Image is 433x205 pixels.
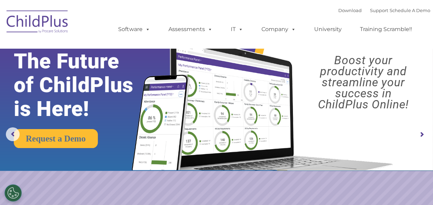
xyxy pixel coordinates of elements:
a: Download [338,8,362,13]
rs-layer: Boost your productivity and streamline your success in ChildPlus Online! [299,55,427,110]
a: Software [111,22,157,36]
a: Company [255,22,303,36]
a: University [307,22,349,36]
a: Assessments [162,22,219,36]
rs-layer: The Future of ChildPlus is Here! [14,49,152,121]
a: Request a Demo [14,129,98,148]
a: Support [370,8,388,13]
a: IT [224,22,250,36]
font: | [338,8,430,13]
a: Schedule A Demo [390,8,430,13]
button: Cookies Settings [4,184,22,202]
span: Phone number [96,74,125,79]
img: ChildPlus by Procare Solutions [3,6,72,40]
a: Training Scramble!! [353,22,419,36]
span: Last name [96,46,117,51]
